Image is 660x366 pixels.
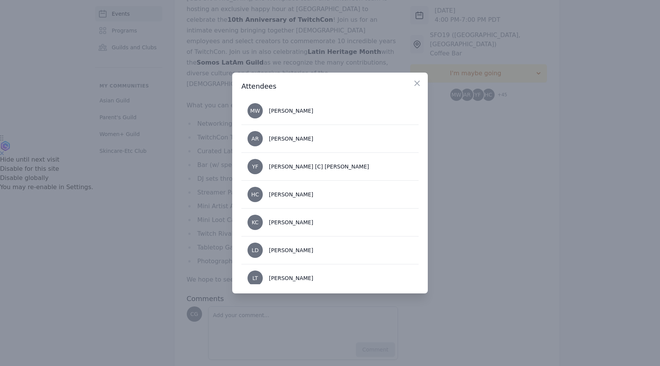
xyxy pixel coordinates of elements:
span: MW [250,108,260,113]
span: LT [252,275,258,281]
div: [PERSON_NAME] [269,107,313,115]
div: [PERSON_NAME] [269,219,313,226]
span: LD [252,248,259,253]
div: [PERSON_NAME] [269,135,313,143]
div: [PERSON_NAME] [269,246,313,254]
div: [PERSON_NAME] [269,274,313,282]
h3: Attendees [241,82,419,91]
div: [PERSON_NAME] [269,191,313,198]
span: AR [251,136,259,141]
span: KC [252,220,259,225]
span: YF [252,164,259,169]
div: [PERSON_NAME] [C] [PERSON_NAME] [269,163,369,170]
span: HC [251,192,259,197]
